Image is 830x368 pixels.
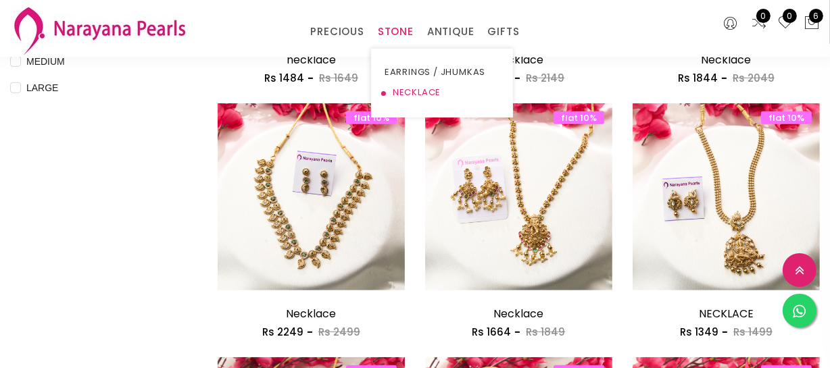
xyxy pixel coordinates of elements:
[756,9,771,23] span: 0
[262,325,303,339] span: Rs 2249
[783,9,797,23] span: 0
[699,306,754,321] a: NECKLACE
[733,325,773,339] span: Rs 1499
[751,15,767,32] a: 0
[680,325,718,339] span: Rs 1349
[286,306,336,321] a: Necklace
[346,111,397,124] span: flat 10%
[809,9,823,23] span: 6
[310,22,364,42] a: PRECIOUS
[472,325,511,339] span: Rs 1664
[777,15,794,32] a: 0
[761,111,812,124] span: flat 10%
[264,71,304,85] span: Rs 1484
[378,22,414,42] a: STONE
[287,52,336,68] a: necklace
[493,52,543,68] a: Necklace
[678,71,718,85] span: Rs 1844
[319,71,358,85] span: Rs 1649
[554,111,604,124] span: flat 10%
[21,80,64,95] span: LARGE
[21,54,70,69] span: MEDIUM
[493,306,543,321] a: Necklace
[733,71,775,85] span: Rs 2049
[385,62,499,82] a: EARRINGS / JHUMKAS
[804,15,820,32] button: 6
[526,71,564,85] span: Rs 2149
[701,52,751,68] a: Necklace
[487,22,519,42] a: GIFTS
[427,22,474,42] a: ANTIQUE
[526,325,565,339] span: Rs 1849
[385,82,499,103] a: NECKLACE
[318,325,360,339] span: Rs 2499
